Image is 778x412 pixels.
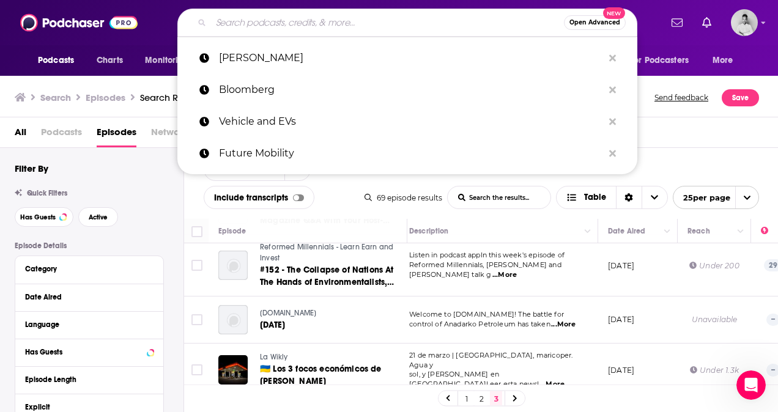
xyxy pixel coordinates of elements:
a: [PERSON_NAME] [177,42,637,74]
span: New [603,7,625,19]
a: Reformed Millennials - Learn Earn and Invest [260,242,406,263]
button: Date Aired [25,289,154,304]
a: Show notifications dropdown [697,12,716,33]
span: [DOMAIN_NAME] [260,309,316,317]
div: Description [409,224,448,238]
span: La Wikly [260,353,287,361]
span: Reformed Millennials, [PERSON_NAME] and [PERSON_NAME] talk g [409,260,561,279]
span: ...More [551,320,576,329]
p: Bloomberg [219,74,603,106]
div: Under 200 [689,260,739,271]
span: ...More [540,380,565,389]
button: open menu [704,49,749,72]
button: Episode Length [25,372,154,387]
div: Date Aired [608,224,645,238]
h3: Search [40,92,71,103]
span: 25 per page [673,188,730,207]
a: Charts [89,49,130,72]
a: 1 [461,391,473,406]
button: open menu [29,49,90,72]
button: Has Guests [15,207,73,227]
div: Date Aired [25,293,146,301]
p: Future Mobility [219,138,603,169]
button: Show profile menu [731,9,758,36]
span: Podcasts [38,52,74,69]
a: Future Mobility [177,138,637,169]
span: Networks [151,122,192,147]
span: Toggle select row [191,260,202,271]
button: open menu [673,186,759,209]
span: Toggle select row [191,314,202,325]
button: open menu [136,49,204,72]
a: #152 - The Collapse of Nations At The Hands of Environmentalists, Food Delivery is Dead and [PERS... [260,264,406,289]
button: Save [722,89,759,106]
button: Column Actions [733,224,748,239]
div: Under 1.3k [690,365,739,375]
a: 3 [490,391,502,406]
button: Has Guests [25,344,154,359]
button: Category [25,261,154,276]
span: Logged in as onsibande [731,9,758,36]
p: Episode Details [15,241,164,250]
button: Send feedback [651,88,712,107]
button: Language [25,317,154,332]
a: Vehicle and EVs [177,106,637,138]
p: [DATE] [608,260,634,271]
span: ...More [492,270,517,280]
span: 🇺🇦 Los 3 focos económicos de [PERSON_NAME] [260,364,382,386]
a: Search Results:[PERSON_NAME] [140,92,276,103]
iframe: Intercom live chat [736,370,766,400]
p: Vehicle and EVs [219,106,603,138]
div: Reach [687,224,710,238]
span: For Podcasters [630,52,689,69]
button: open menu [622,49,706,72]
span: 21 de marzo | [GEOGRAPHIC_DATA], maricoper. Agua y [409,351,572,369]
div: Episode [218,224,246,238]
a: 🇺🇦 Los 3 focos económicos de [PERSON_NAME] [260,363,406,388]
img: User Profile [731,9,758,36]
h3: Episodes [86,92,125,103]
button: Column Actions [580,224,595,239]
span: Active [89,214,108,221]
span: [DATE] [260,320,285,330]
span: Toggle select row [191,364,202,375]
h2: Choose View [556,186,668,209]
div: Include transcripts [204,186,314,209]
div: Has Guests [25,348,143,356]
span: Listen in podcast appIn this week's episode of [409,251,565,259]
p: Vicki Hollub [219,42,603,74]
span: Welcome to [DOMAIN_NAME]! The battle for [409,310,564,318]
a: Show notifications dropdown [667,12,687,33]
button: Open AdvancedNew [564,15,626,30]
div: Search Results: [140,92,276,103]
span: Quick Filters [27,189,67,197]
button: Active [78,207,118,227]
a: La Wikly [260,352,406,363]
div: Episode Length [25,375,146,384]
span: Table [584,193,606,202]
span: Charts [97,52,123,69]
span: #152 - The Collapse of Nations At The Hands of Environmentalists, Food Delivery is Dead and [PERS... [260,265,394,312]
div: Search podcasts, credits, & more... [177,9,637,37]
div: Category [25,265,146,273]
span: sol, y [PERSON_NAME] en [GEOGRAPHIC_DATA]Leer esta newsl [409,370,539,388]
a: All [15,122,26,147]
h2: Filter By [15,163,48,174]
a: Podchaser - Follow, Share and Rate Podcasts [20,11,138,34]
a: Episodes [97,122,136,147]
div: Power Score [761,224,778,238]
span: Monitoring [145,52,188,69]
span: Podcasts [41,122,82,147]
div: Language [25,320,146,329]
a: Bloomberg [177,74,637,106]
div: Unavailable [692,314,738,325]
a: [DATE] [260,319,406,331]
span: More [713,52,733,69]
button: Column Actions [660,224,675,239]
input: Search podcasts, credits, & more... [211,13,564,32]
p: [DATE] [608,365,634,375]
p: [DATE] [608,314,634,325]
span: control of Anadarko Petroleum has taken [409,320,550,328]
